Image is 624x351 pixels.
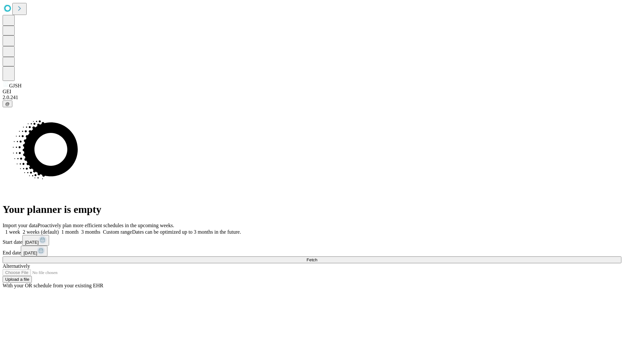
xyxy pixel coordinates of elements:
span: [DATE] [25,240,39,245]
div: 2.0.241 [3,95,621,100]
span: 1 week [5,229,20,235]
button: Fetch [3,256,621,263]
button: @ [3,100,12,107]
button: [DATE] [22,235,49,246]
span: 3 months [81,229,100,235]
span: [DATE] [23,251,37,255]
span: Import your data [3,223,38,228]
span: 2 weeks (default) [23,229,59,235]
span: Proactively plan more efficient schedules in the upcoming weeks. [38,223,174,228]
span: Dates can be optimized up to 3 months in the future. [132,229,241,235]
span: Alternatively [3,263,30,269]
h1: Your planner is empty [3,203,621,215]
button: Upload a file [3,276,32,283]
div: Start date [3,235,621,246]
span: Fetch [306,257,317,262]
span: Custom range [103,229,132,235]
div: GEI [3,89,621,95]
button: [DATE] [21,246,47,256]
span: GJSH [9,83,21,88]
div: End date [3,246,621,256]
span: @ [5,101,10,106]
span: With your OR schedule from your existing EHR [3,283,103,288]
span: 1 month [61,229,79,235]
